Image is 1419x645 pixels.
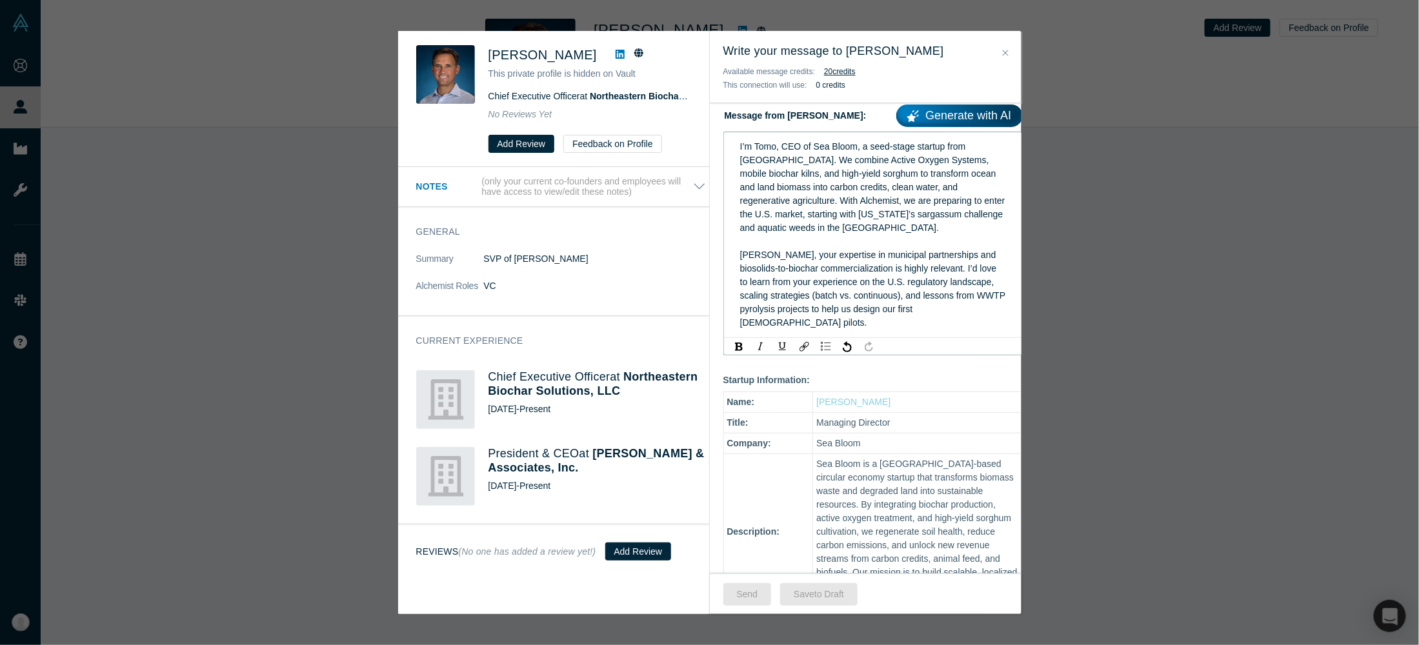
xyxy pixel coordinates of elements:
div: rdw-wrapper [723,132,1023,338]
small: (No one has added a review yet!) [459,546,596,557]
h4: Chief Executive Officer at [488,370,706,398]
img: Northeastern Biochar Solutions, LLC's Logo [416,370,475,429]
div: Bold [731,340,747,353]
div: [DATE] - Present [488,402,706,416]
a: Northeastern Biochar Solutions, LLC [488,370,698,397]
button: Saveto Draft [780,583,858,606]
button: Add Review [605,542,672,561]
img: Raymond Apy's Profile Image [416,45,475,104]
div: Underline [774,340,791,353]
h3: Write your message to [PERSON_NAME] [723,43,1008,60]
a: Generate with AI [896,104,1022,127]
div: Italic [752,340,769,353]
div: rdw-link-control [794,340,815,353]
h4: President & CEO at [488,447,706,475]
div: rdw-inline-control [729,340,794,353]
span: [PERSON_NAME], your expertise in municipal partnerships and biosolids-to-biochar commercializatio... [740,250,1008,328]
h3: Reviews [416,545,596,559]
div: Undo [840,340,856,353]
dt: Summary [416,252,484,279]
h3: Current Experience [416,334,688,348]
div: Redo [861,340,877,353]
dd: VC [484,279,706,293]
a: [PERSON_NAME] & Associates, Inc. [488,447,705,474]
button: Close [999,46,1012,61]
b: 0 credits [816,81,845,90]
h3: Notes [416,180,479,193]
dt: Alchemist Roles [416,279,484,306]
div: Unordered [818,340,834,353]
p: This private profile is hidden on Vault [488,67,691,81]
button: Send [723,583,772,606]
button: 20credits [824,65,856,78]
span: [PERSON_NAME] [488,48,597,62]
span: Chief Executive Officer at [488,91,749,101]
button: Add Review [488,135,555,153]
span: Available message credits: [723,67,816,76]
div: rdw-history-control [837,340,880,353]
button: Feedback on Profile [563,135,662,153]
div: [DATE] - Present [488,479,706,493]
div: Link [796,340,812,353]
div: rdw-editor [732,136,1014,333]
span: This connection will use: [723,81,807,90]
span: No Reviews Yet [488,109,552,119]
p: SVP of [PERSON_NAME] [484,252,706,266]
h3: General [416,225,688,239]
div: rdw-toolbar [723,337,1023,355]
div: rdw-list-control [815,340,837,353]
button: Notes (only your current co-founders and employees will have access to view/edit these notes) [416,176,706,198]
span: I’m Tomo, CEO of Sea Bloom, a seed-stage startup from [GEOGRAPHIC_DATA]. We combine Active Oxygen... [740,141,1008,233]
a: Northeastern Biochar Solutions, LLC [590,91,749,101]
label: Message from [PERSON_NAME]: [723,100,1023,127]
img: Annese & Associates, Inc.'s Logo [416,447,475,506]
p: (only your current co-founders and employees will have access to view/edit these notes) [481,176,692,198]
